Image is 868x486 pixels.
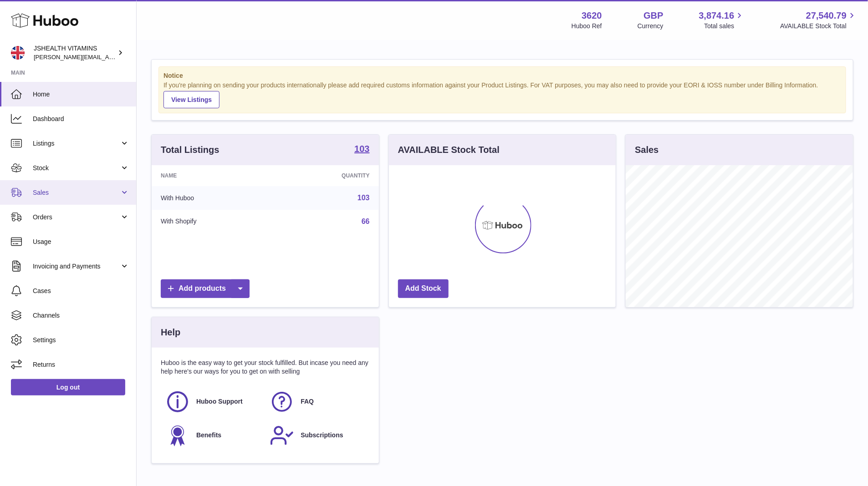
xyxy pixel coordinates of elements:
span: Orders [33,213,120,222]
strong: 3620 [582,10,602,22]
img: francesca@jshealthvitamins.com [11,46,25,60]
span: Dashboard [33,115,129,123]
h3: Total Listings [161,144,220,156]
a: FAQ [270,390,365,414]
span: Home [33,90,129,99]
span: Stock [33,164,120,172]
a: 103 [357,194,370,202]
strong: 103 [354,144,369,153]
a: 27,540.79 AVAILABLE Stock Total [780,10,857,30]
a: Add products [161,279,250,298]
span: Benefits [196,431,221,440]
th: Name [152,165,274,186]
span: Subscriptions [301,431,343,440]
div: Huboo Ref [572,22,602,30]
span: Settings [33,336,129,344]
div: JSHEALTH VITAMINS [34,44,116,61]
div: Currency [638,22,664,30]
h3: AVAILABLE Stock Total [398,144,500,156]
span: Returns [33,360,129,369]
div: If you're planning on sending your products internationally please add required customs informati... [163,81,841,108]
a: 103 [354,144,369,155]
span: AVAILABLE Stock Total [780,22,857,30]
a: View Listings [163,91,220,108]
span: Sales [33,188,120,197]
p: Huboo is the easy way to get your stock fulfilled. But incase you need any help here's our ways f... [161,359,370,376]
span: Listings [33,139,120,148]
a: Subscriptions [270,423,365,448]
h3: Sales [635,144,659,156]
strong: GBP [643,10,663,22]
span: Invoicing and Payments [33,262,120,271]
a: 66 [362,218,370,225]
a: Huboo Support [165,390,260,414]
span: Channels [33,311,129,320]
span: Huboo Support [196,397,243,406]
span: 27,540.79 [806,10,847,22]
td: With Huboo [152,186,274,210]
h3: Help [161,326,180,339]
a: Log out [11,379,125,395]
span: Cases [33,287,129,295]
strong: Notice [163,71,841,80]
span: Total sales [704,22,745,30]
span: FAQ [301,397,314,406]
th: Quantity [274,165,379,186]
td: With Shopify [152,210,274,233]
span: [PERSON_NAME][EMAIL_ADDRESS][DOMAIN_NAME] [34,53,183,61]
span: Usage [33,238,129,246]
a: Benefits [165,423,260,448]
a: Add Stock [398,279,449,298]
a: 3,874.16 Total sales [699,10,745,30]
span: 3,874.16 [699,10,735,22]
